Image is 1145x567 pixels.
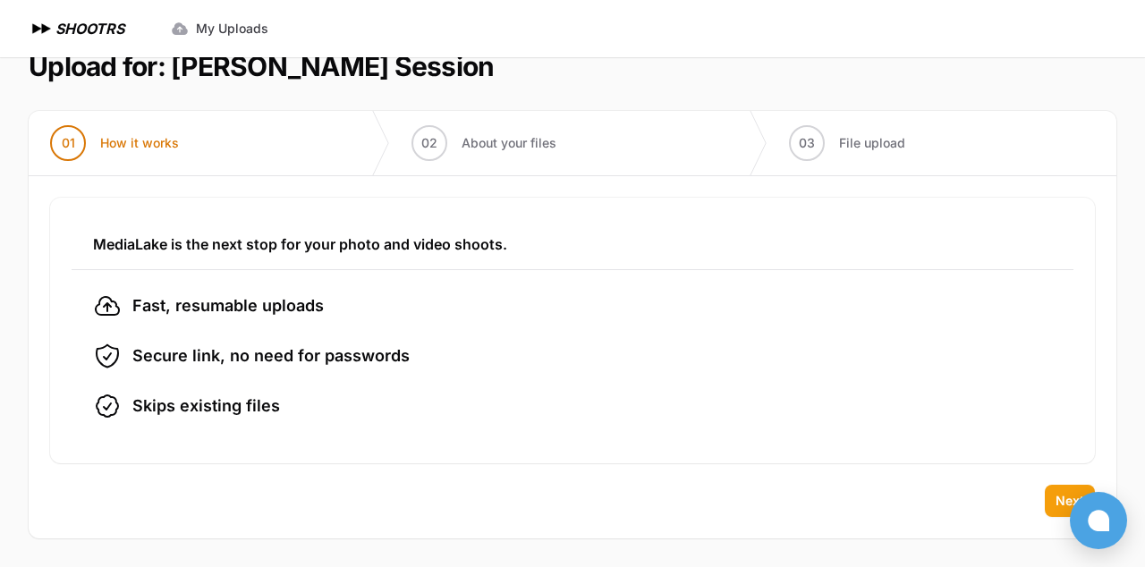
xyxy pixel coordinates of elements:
[29,18,124,39] a: SHOOTRS SHOOTRS
[799,134,815,152] span: 03
[390,111,578,175] button: 02 About your files
[462,134,556,152] span: About your files
[1045,485,1095,517] button: Next
[160,13,279,45] a: My Uploads
[29,50,494,82] h1: Upload for: [PERSON_NAME] Session
[55,18,124,39] h1: SHOOTRS
[196,20,268,38] span: My Uploads
[421,134,437,152] span: 02
[62,134,75,152] span: 01
[93,233,1052,255] h3: MediaLake is the next stop for your photo and video shoots.
[1070,492,1127,549] button: Open chat window
[29,111,200,175] button: 01 How it works
[132,293,324,318] span: Fast, resumable uploads
[29,18,55,39] img: SHOOTRS
[768,111,927,175] button: 03 File upload
[839,134,905,152] span: File upload
[1056,492,1084,510] span: Next
[132,343,410,368] span: Secure link, no need for passwords
[100,134,179,152] span: How it works
[132,394,280,419] span: Skips existing files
